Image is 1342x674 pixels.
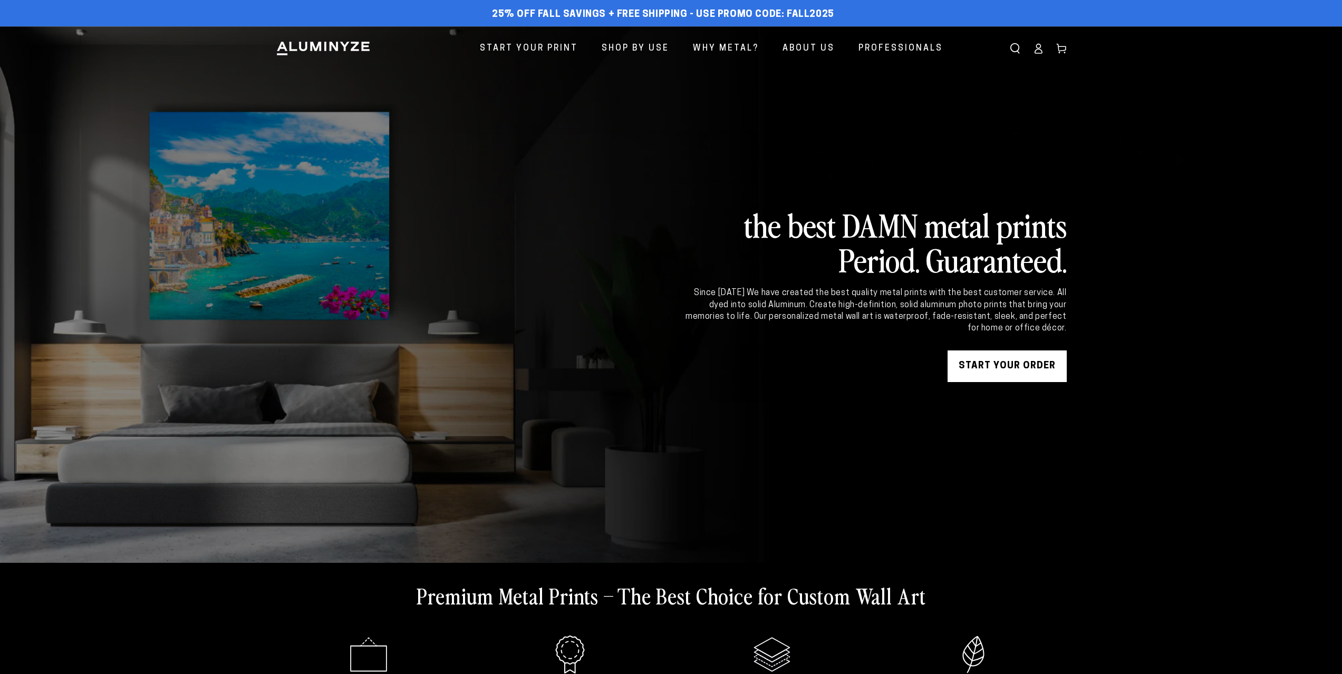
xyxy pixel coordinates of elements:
[417,582,926,609] h2: Premium Metal Prints – The Best Choice for Custom Wall Art
[492,9,834,21] span: 25% off FALL Savings + Free Shipping - Use Promo Code: FALL2025
[472,35,586,63] a: Start Your Print
[693,41,759,56] span: Why Metal?
[1003,37,1027,60] summary: Search our site
[685,35,767,63] a: Why Metal?
[684,287,1067,335] div: Since [DATE] We have created the best quality metal prints with the best customer service. All dy...
[684,207,1067,277] h2: the best DAMN metal prints Period. Guaranteed.
[775,35,843,63] a: About Us
[851,35,951,63] a: Professionals
[783,41,835,56] span: About Us
[602,41,669,56] span: Shop By Use
[858,41,943,56] span: Professionals
[276,41,371,56] img: Aluminyze
[948,350,1067,382] a: START YOUR Order
[594,35,677,63] a: Shop By Use
[480,41,578,56] span: Start Your Print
